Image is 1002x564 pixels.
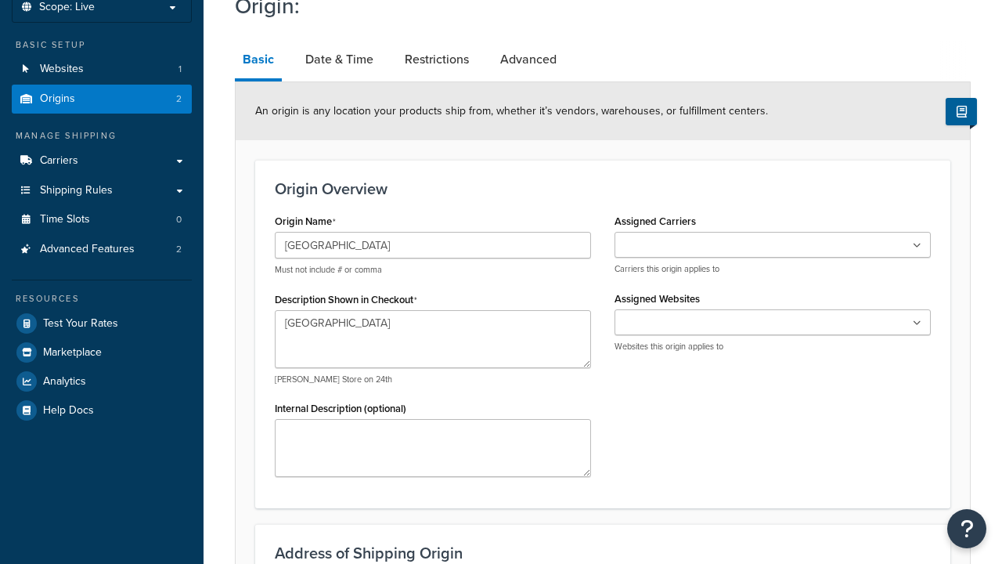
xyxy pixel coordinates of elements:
a: Carriers [12,146,192,175]
span: Websites [40,63,84,76]
div: Resources [12,292,192,305]
a: Test Your Rates [12,309,192,338]
a: Time Slots0 [12,205,192,234]
a: Help Docs [12,396,192,425]
a: Restrictions [397,41,477,78]
li: Time Slots [12,205,192,234]
span: Shipping Rules [40,184,113,197]
li: Advanced Features [12,235,192,264]
a: Advanced Features2 [12,235,192,264]
span: Time Slots [40,213,90,226]
span: Help Docs [43,404,94,418]
span: 0 [176,213,182,226]
a: Shipping Rules [12,176,192,205]
p: Websites this origin applies to [615,341,931,352]
a: Websites1 [12,55,192,84]
span: Analytics [43,375,86,389]
label: Origin Name [275,215,336,228]
div: Basic Setup [12,38,192,52]
span: 2 [176,243,182,256]
span: Advanced Features [40,243,135,256]
span: Scope: Live [39,1,95,14]
span: 2 [176,92,182,106]
span: 1 [178,63,182,76]
button: Open Resource Center [947,509,986,548]
span: An origin is any location your products ship from, whether it’s vendors, warehouses, or fulfillme... [255,103,768,119]
h3: Address of Shipping Origin [275,544,931,562]
a: Advanced [492,41,564,78]
p: Carriers this origin applies to [615,263,931,275]
button: Show Help Docs [946,98,977,125]
p: Must not include # or comma [275,264,591,276]
div: Manage Shipping [12,129,192,143]
a: Marketplace [12,338,192,367]
span: Test Your Rates [43,317,118,331]
a: Basic [235,41,282,81]
p: [PERSON_NAME] Store on 24th [275,374,591,385]
a: Date & Time [297,41,381,78]
label: Internal Description (optional) [275,403,406,414]
li: Origins [12,85,192,114]
label: Assigned Carriers [615,215,696,227]
label: Description Shown in Checkout [275,294,417,306]
h3: Origin Overview [275,180,931,197]
span: Carriers [40,154,78,168]
a: Origins2 [12,85,192,114]
label: Assigned Websites [615,293,700,305]
span: Marketplace [43,346,102,360]
a: Analytics [12,367,192,396]
li: Websites [12,55,192,84]
span: Origins [40,92,75,106]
